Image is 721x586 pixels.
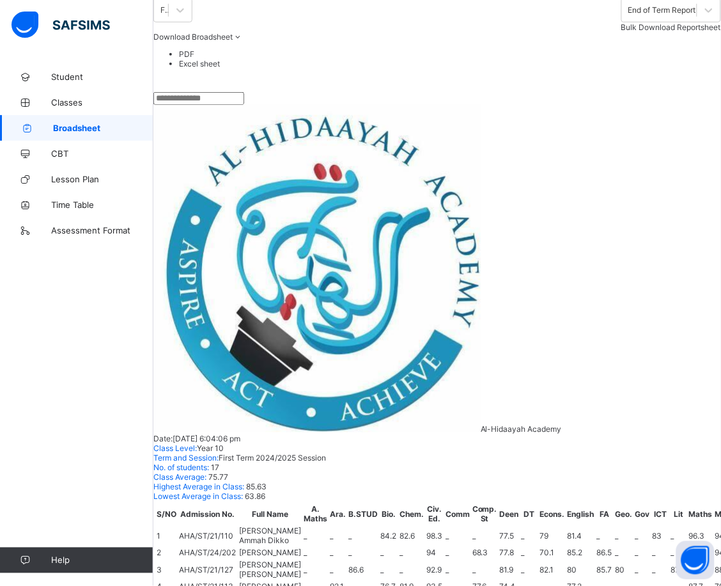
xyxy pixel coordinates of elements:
td: _ [399,548,424,558]
span: Year 10 [197,444,224,454]
th: Gov [635,504,651,525]
td: _ [329,560,346,580]
th: DT [521,504,538,525]
span: CBT [51,148,153,159]
div: First Term [DATE]-[DATE] [160,6,169,15]
th: ICT [652,504,669,525]
td: AHA/ST/21/110 [178,526,237,546]
span: Class Level: [153,444,197,454]
th: Chem. [399,504,424,525]
td: 96.3 [688,526,713,546]
td: _ [521,548,538,558]
span: 63.86 [243,492,265,502]
th: Admission No. [178,504,237,525]
td: _ [652,560,669,580]
td: 84.2 [380,526,398,546]
td: _ [472,560,498,580]
th: Full Name [238,504,302,525]
td: _ [615,526,633,546]
span: Highest Average in Class: [153,482,244,492]
td: _ [596,526,614,546]
td: _ [652,548,669,558]
span: Time Table [51,200,153,210]
td: 85.7 [596,560,614,580]
td: 79 [539,526,566,546]
span: Assessment Format [51,225,153,235]
td: [PERSON_NAME] [238,548,302,558]
td: _ [380,548,398,558]
th: Civ. Ed. [426,504,444,525]
span: [DATE] 6:04:06 pm [173,434,240,444]
td: _ [399,560,424,580]
td: 81.9 [499,560,520,580]
td: _ [635,548,651,558]
td: AHA/ST/24/202 [178,548,237,558]
td: 86.6 [348,560,378,580]
span: Help [51,555,153,566]
li: dropdown-list-item-text-1 [179,59,721,68]
th: Geo. [615,504,633,525]
td: [PERSON_NAME] [PERSON_NAME] [238,560,302,580]
td: _ [445,526,470,546]
td: _ [348,548,378,558]
td: _ [445,560,470,580]
td: 94 [426,548,444,558]
td: _ [445,548,470,558]
td: _ [348,526,378,546]
span: Al-Hidaayah Academy [481,425,562,434]
span: Lesson Plan [51,174,153,184]
td: _ [329,526,346,546]
th: Econs. [539,504,566,525]
td: 92.9 [426,560,444,580]
td: 2 [156,548,177,558]
span: Term and Session: [153,454,219,463]
th: Comm [445,504,470,525]
td: 81.4 [567,526,595,546]
th: Ara. [329,504,346,525]
td: AHA/ST/21/127 [178,560,237,580]
span: Lowest Average in Class: [153,492,243,502]
td: 83 [652,526,669,546]
td: 82.1 [539,560,566,580]
span: Student [51,72,153,82]
button: Open asap [676,541,715,580]
span: 85.63 [244,482,267,492]
td: 87.5 [671,560,687,580]
span: Bulk Download Reportsheet [621,22,721,32]
td: 68.3 [472,548,498,558]
td: _ [671,526,687,546]
span: 75.77 [206,473,228,482]
span: Date: [153,434,173,444]
span: Download Broadsheet [153,32,233,42]
th: English [567,504,595,525]
th: A. Maths [303,504,328,525]
td: 80 [567,560,595,580]
td: _ [615,548,633,558]
div: End of Term Report [628,6,696,15]
td: 98.3 [426,526,444,546]
td: 86.5 [596,548,614,558]
th: Comp. St [472,504,498,525]
img: alhidaayah.png [153,105,481,432]
td: 70.1 [539,548,566,558]
td: _ [521,526,538,546]
td: 77.8 [499,548,520,558]
th: B.STUD [348,504,378,525]
td: 80 [615,560,633,580]
td: _ [671,548,687,558]
td: 1 [156,526,177,546]
td: _ [303,560,328,580]
img: safsims [12,12,110,38]
td: _ [521,560,538,580]
td: _ [635,526,651,546]
td: 82.6 [399,526,424,546]
td: _ [380,560,398,580]
th: Deen [499,504,520,525]
th: Lit [671,504,687,525]
td: _ [303,548,328,558]
td: 3 [156,560,177,580]
td: _ [303,526,328,546]
td: _ [635,560,651,580]
li: dropdown-list-item-text-0 [179,49,721,59]
th: Bio. [380,504,398,525]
